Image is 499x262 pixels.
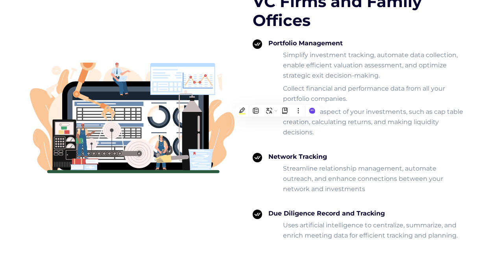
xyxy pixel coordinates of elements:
[281,220,463,240] li: Uses artificial intelligence to centralize, summarize, and enrich meeting data for efficient trac...
[30,62,245,177] img: vcFerm
[281,84,463,104] li: Collect financial and performance data from all your portfolio companies.
[268,210,463,217] h6: Due Diligence Record and Tracking
[268,153,463,160] h6: Network Tracking
[281,50,463,80] li: Simplify investment tracking, automate data collection, enable efficient valuation assessment, an...
[281,107,463,137] li: Track every aspect of your investments, such as cap table creation, calculating returns, and maki...
[268,39,463,47] h6: Portfolio Management
[281,164,463,194] li: Streamline relationship management, automate outreach, and enhance connections between your netwo...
